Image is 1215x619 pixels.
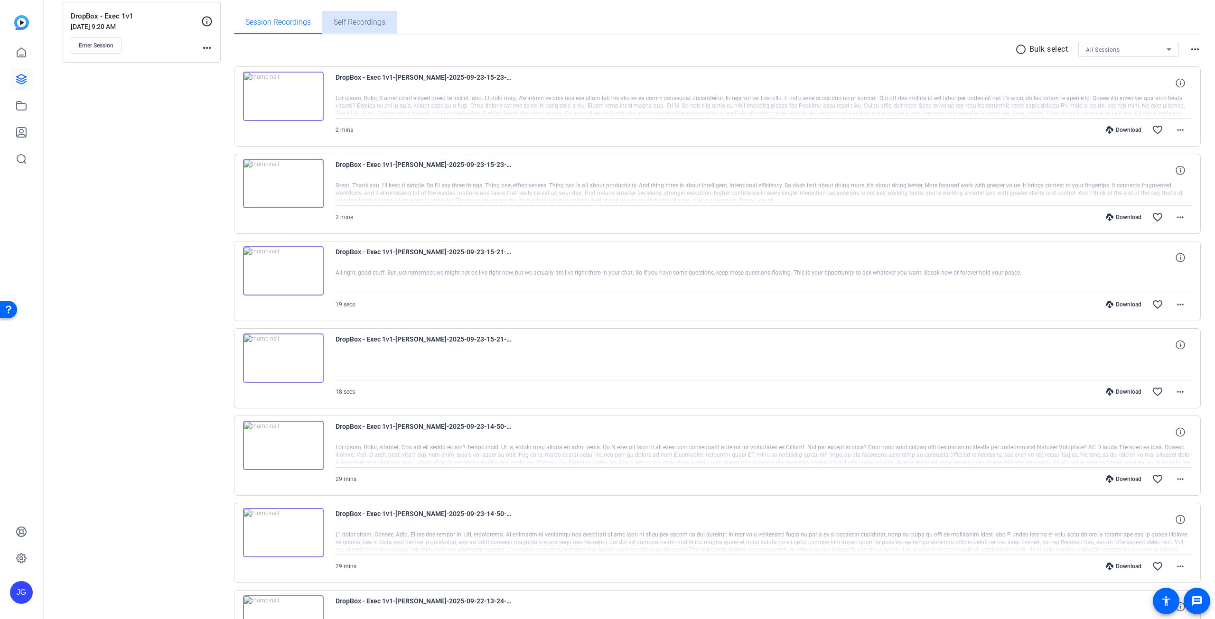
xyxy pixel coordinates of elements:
img: thumb-nail [243,159,324,208]
img: thumb-nail [243,508,324,557]
button: Enter Session [71,37,121,54]
span: Self Recordings [334,18,385,26]
div: Download [1101,301,1146,308]
span: DropBox - Exec 1v1-[PERSON_NAME]-2025-09-23-15-21-49-493-2 [336,333,511,356]
mat-icon: more_horiz [1189,44,1201,55]
mat-icon: message [1191,595,1203,607]
div: Download [1101,388,1146,396]
img: thumb-nail [243,333,324,383]
span: Enter Session [79,42,113,49]
span: Session Recordings [245,18,311,26]
span: All Sessions [1086,46,1120,53]
span: DropBox - Exec 1v1-[PERSON_NAME]-2025-09-22-13-24-33-369-1 [336,595,511,618]
span: 19 secs [336,301,355,308]
mat-icon: favorite_border [1152,473,1163,485]
mat-icon: accessibility [1160,595,1172,607]
div: Download [1101,126,1146,134]
mat-icon: more_horiz [1175,386,1186,397]
img: thumb-nail [243,421,324,470]
mat-icon: favorite_border [1152,299,1163,310]
mat-icon: favorite_border [1152,124,1163,136]
img: thumb-nail [243,246,324,296]
span: 2 mins [336,214,353,221]
p: Bulk select [1029,44,1068,55]
div: Download [1101,563,1146,570]
mat-icon: favorite_border [1152,212,1163,223]
span: 18 secs [336,388,355,395]
mat-icon: more_horiz [1175,124,1186,136]
img: blue-gradient.svg [14,15,29,30]
mat-icon: favorite_border [1152,386,1163,397]
img: thumb-nail [243,72,324,121]
mat-icon: favorite_border [1152,561,1163,572]
div: Download [1101,213,1146,221]
span: 2 mins [336,127,353,133]
span: DropBox - Exec 1v1-[PERSON_NAME]-2025-09-23-14-50-31-659-3 [336,421,511,443]
mat-icon: more_horiz [1175,212,1186,223]
span: DropBox - Exec 1v1-[PERSON_NAME]-2025-09-23-15-23-00-592-3 [336,72,511,94]
mat-icon: radio_button_unchecked [1015,44,1029,55]
mat-icon: more_horiz [201,42,213,54]
p: DropBox - Exec 1v1 [71,11,201,22]
span: DropBox - Exec 1v1-[PERSON_NAME]-2025-09-23-14-50-31-659-2 [336,508,511,531]
span: 29 mins [336,563,356,570]
mat-icon: more_horiz [1175,561,1186,572]
span: DropBox - Exec 1v1-[PERSON_NAME]-2025-09-23-15-21-49-493-3 [336,246,511,269]
p: [DATE] 9:20 AM [71,23,201,30]
span: DropBox - Exec 1v1-[PERSON_NAME]-2025-09-23-15-23-00-592-2 [336,159,511,182]
mat-icon: more_horiz [1175,299,1186,310]
div: JG [10,581,33,604]
div: Download [1101,475,1146,483]
mat-icon: more_horiz [1175,473,1186,485]
span: 29 mins [336,476,356,482]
